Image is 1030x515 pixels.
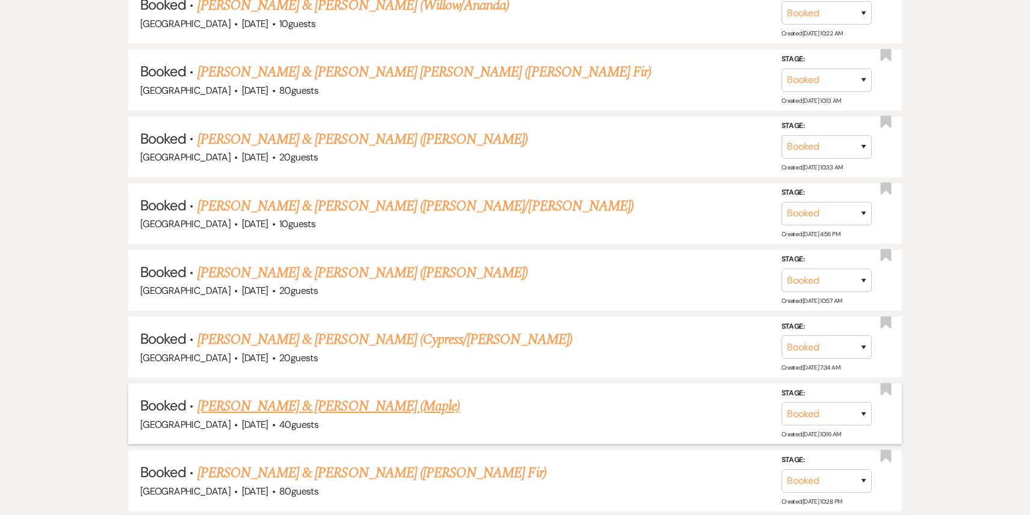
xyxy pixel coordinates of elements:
[197,395,460,417] a: [PERSON_NAME] & [PERSON_NAME] (Maple)
[242,418,268,431] span: [DATE]
[140,485,230,498] span: [GEOGRAPHIC_DATA]
[782,364,840,371] span: Created: [DATE] 7:34 AM
[197,462,546,484] a: [PERSON_NAME] & [PERSON_NAME] ([PERSON_NAME] Fir)
[197,129,528,150] a: [PERSON_NAME] & [PERSON_NAME] ([PERSON_NAME])
[140,396,186,415] span: Booked
[197,61,652,83] a: [PERSON_NAME] & [PERSON_NAME] [PERSON_NAME] ([PERSON_NAME] Fir)
[140,151,230,163] span: [GEOGRAPHIC_DATA]
[279,352,318,364] span: 20 guests
[782,120,872,133] label: Stage:
[140,418,230,431] span: [GEOGRAPHIC_DATA]
[782,320,872,334] label: Stage:
[782,297,842,305] span: Created: [DATE] 10:57 AM
[242,84,268,97] span: [DATE]
[140,17,230,30] span: [GEOGRAPHIC_DATA]
[242,485,268,498] span: [DATE]
[140,129,186,148] span: Booked
[242,218,268,230] span: [DATE]
[140,463,186,481] span: Booked
[782,29,842,37] span: Created: [DATE] 10:22 AM
[279,84,318,97] span: 80 guests
[140,284,230,297] span: [GEOGRAPHIC_DATA]
[242,17,268,30] span: [DATE]
[242,352,268,364] span: [DATE]
[242,151,268,163] span: [DATE]
[140,352,230,364] span: [GEOGRAPHIC_DATA]
[242,284,268,297] span: [DATE]
[140,263,186,281] span: Booked
[279,485,318,498] span: 80 guests
[197,195,634,217] a: [PERSON_NAME] & [PERSON_NAME] ([PERSON_NAME]/[PERSON_NAME])
[279,218,315,230] span: 10 guests
[140,62,186,81] span: Booked
[782,454,872,467] label: Stage:
[279,151,318,163] span: 20 guests
[782,230,840,238] span: Created: [DATE] 4:56 PM
[140,218,230,230] span: [GEOGRAPHIC_DATA]
[279,418,318,431] span: 40 guests
[279,17,315,30] span: 10 guests
[140,329,186,348] span: Booked
[279,284,318,297] span: 20 guests
[782,163,842,171] span: Created: [DATE] 10:33 AM
[782,498,842,505] span: Created: [DATE] 10:28 PM
[782,430,840,438] span: Created: [DATE] 10:16 AM
[140,84,230,97] span: [GEOGRAPHIC_DATA]
[782,387,872,400] label: Stage:
[782,186,872,200] label: Stage:
[782,53,872,66] label: Stage:
[782,96,840,104] span: Created: [DATE] 10:13 AM
[197,329,572,350] a: [PERSON_NAME] & [PERSON_NAME] (Cypress/[PERSON_NAME])
[197,262,528,284] a: [PERSON_NAME] & [PERSON_NAME] ([PERSON_NAME])
[782,253,872,266] label: Stage:
[140,196,186,215] span: Booked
